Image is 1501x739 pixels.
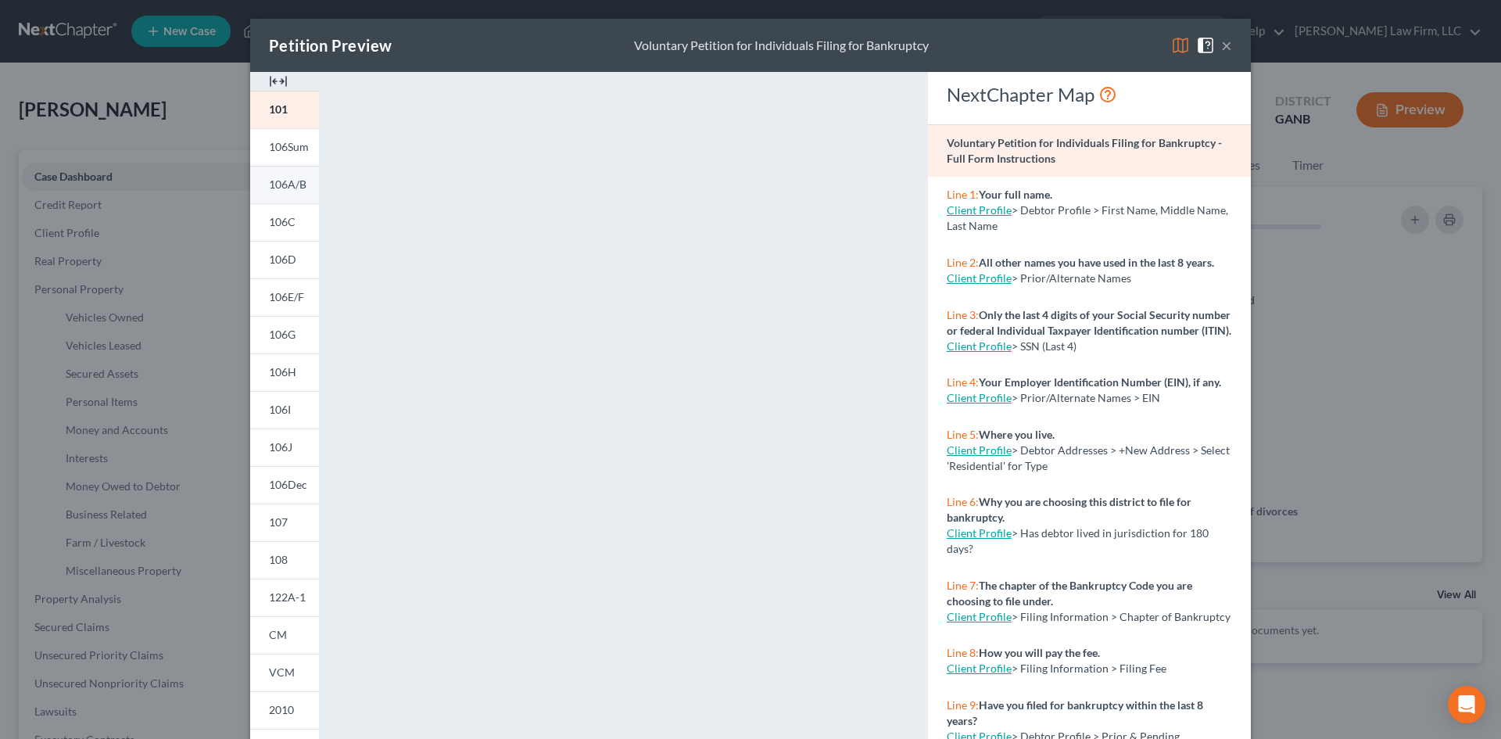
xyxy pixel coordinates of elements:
span: Line 6: [947,495,979,508]
span: > Prior/Alternate Names [1012,271,1131,285]
span: > Debtor Profile > First Name, Middle Name, Last Name [947,203,1228,232]
span: Line 3: [947,308,979,321]
strong: Where you live. [979,428,1055,441]
span: 108 [269,553,288,566]
strong: All other names you have used in the last 8 years. [979,256,1214,269]
span: 106C [269,215,296,228]
span: > Debtor Addresses > +New Address > Select 'Residential' for Type [947,443,1230,472]
span: 106D [269,253,296,266]
span: 106I [269,403,291,416]
a: 107 [250,504,319,541]
span: > SSN (Last 4) [1012,339,1076,353]
strong: How you will pay the fee. [979,646,1100,659]
a: 106C [250,203,319,241]
a: 122A-1 [250,579,319,616]
strong: Voluntary Petition for Individuals Filing for Bankruptcy - Full Form Instructions [947,136,1222,165]
img: help-close-5ba153eb36485ed6c1ea00a893f15db1cb9b99d6cae46e1a8edb6c62d00a1a76.svg [1196,36,1215,55]
span: 106Sum [269,140,309,153]
span: Line 5: [947,428,979,441]
a: VCM [250,654,319,691]
span: 106E/F [269,290,304,303]
strong: Have you filed for bankruptcy within the last 8 years? [947,698,1203,727]
a: CM [250,616,319,654]
a: 108 [250,541,319,579]
img: map-eea8200ae884c6f1103ae1953ef3d486a96c86aabb227e865a55264e3737af1f.svg [1171,36,1190,55]
strong: Only the last 4 digits of your Social Security number or federal Individual Taxpayer Identificati... [947,308,1231,337]
span: CM [269,628,287,641]
strong: Why you are choosing this district to file for bankruptcy. [947,495,1191,524]
span: > Has debtor lived in jurisdiction for 180 days? [947,526,1209,555]
a: 106H [250,353,319,391]
a: Client Profile [947,610,1012,623]
a: Client Profile [947,339,1012,353]
a: Client Profile [947,526,1012,540]
a: 106D [250,241,319,278]
span: Line 9: [947,698,979,712]
div: Open Intercom Messenger [1448,686,1485,723]
span: Line 7: [947,579,979,592]
span: Line 1: [947,188,979,201]
div: Voluntary Petition for Individuals Filing for Bankruptcy [634,37,929,55]
a: 106Sum [250,128,319,166]
a: 106J [250,429,319,466]
img: expand-e0f6d898513216a626fdd78e52531dac95497ffd26381d4c15ee2fc46db09dca.svg [269,72,288,91]
a: Client Profile [947,443,1012,457]
span: Line 2: [947,256,979,269]
div: Petition Preview [269,34,392,56]
span: 106J [269,440,292,454]
span: Line 8: [947,646,979,659]
div: NextChapter Map [947,82,1232,107]
a: 106E/F [250,278,319,316]
span: 107 [269,515,288,529]
strong: Your Employer Identification Number (EIN), if any. [979,375,1221,389]
span: 122A-1 [269,590,306,604]
span: Line 4: [947,375,979,389]
span: > Prior/Alternate Names > EIN [1012,391,1160,404]
span: 106H [269,365,296,378]
button: × [1221,36,1232,55]
strong: The chapter of the Bankruptcy Code you are choosing to file under. [947,579,1192,608]
span: 2010 [269,703,294,716]
span: 106A/B [269,178,306,191]
a: Client Profile [947,662,1012,675]
span: 101 [269,102,288,116]
a: Client Profile [947,391,1012,404]
a: 2010 [250,691,319,729]
a: 106I [250,391,319,429]
span: VCM [269,665,295,679]
strong: Your full name. [979,188,1052,201]
span: > Filing Information > Chapter of Bankruptcy [1012,610,1231,623]
span: 106G [269,328,296,341]
a: 106G [250,316,319,353]
span: 106Dec [269,478,307,491]
a: 106A/B [250,166,319,203]
span: > Filing Information > Filing Fee [1012,662,1166,675]
a: 101 [250,91,319,128]
a: Client Profile [947,271,1012,285]
a: 106Dec [250,466,319,504]
a: Client Profile [947,203,1012,217]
